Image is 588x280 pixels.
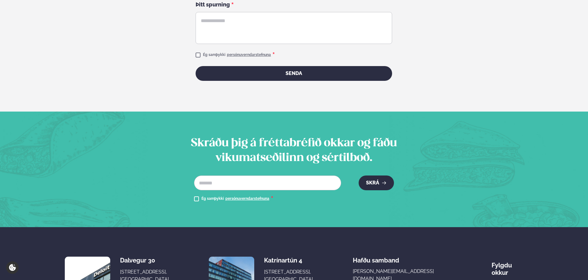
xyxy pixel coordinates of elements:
div: Katrínartún 4 [264,257,313,264]
span: Hafðu samband [353,252,399,264]
div: Þitt spurning [196,2,392,9]
button: Skrá [359,175,394,190]
div: Dalvegur 30 [120,257,169,264]
a: persónuverndarstefnuna [227,53,271,57]
div: Ég samþykki [203,51,275,59]
a: Cookie settings [6,261,19,274]
div: Ég samþykki [201,195,273,203]
button: Senda [196,66,392,81]
h2: Skráðu þig á fréttabréfið okkar og fáðu vikumatseðilinn og sértilboð. [173,136,415,166]
a: persónuverndarstefnuna [225,196,269,201]
div: Fylgdu okkur [492,257,523,276]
